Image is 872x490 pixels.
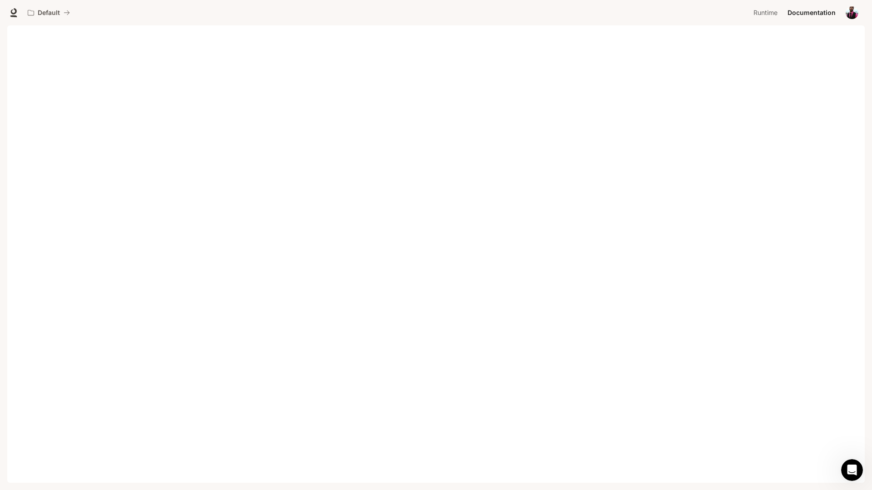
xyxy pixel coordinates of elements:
[788,7,836,19] span: Documentation
[753,7,778,19] span: Runtime
[38,9,60,17] p: Default
[750,4,783,22] a: Runtime
[784,4,839,22] a: Documentation
[846,6,858,19] img: User avatar
[7,25,865,490] iframe: Documentation
[841,459,863,481] iframe: Intercom live chat
[24,4,74,22] button: All workspaces
[843,4,861,22] button: User avatar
